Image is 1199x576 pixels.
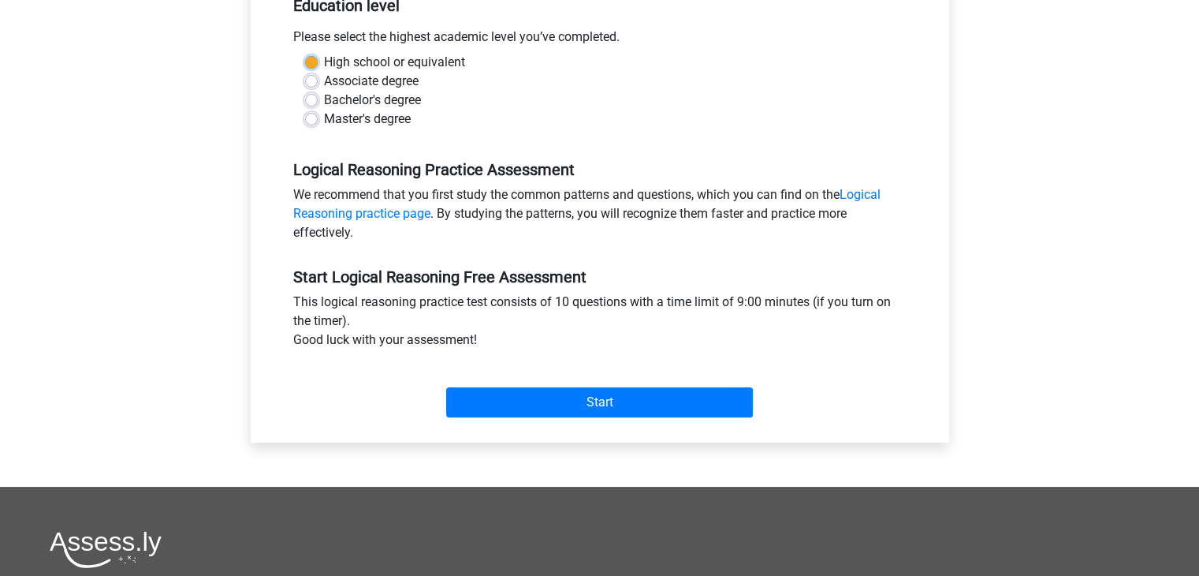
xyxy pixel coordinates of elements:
input: Start [446,387,753,417]
div: This logical reasoning practice test consists of 10 questions with a time limit of 9:00 minutes (... [281,293,918,356]
h5: Start Logical Reasoning Free Assessment [293,267,907,286]
label: Associate degree [324,72,419,91]
div: Please select the highest academic level you’ve completed. [281,28,918,53]
h5: Logical Reasoning Practice Assessment [293,160,907,179]
img: Assessly logo [50,531,162,568]
label: Bachelor's degree [324,91,421,110]
label: High school or equivalent [324,53,465,72]
label: Master's degree [324,110,411,129]
div: We recommend that you first study the common patterns and questions, which you can find on the . ... [281,185,918,249]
